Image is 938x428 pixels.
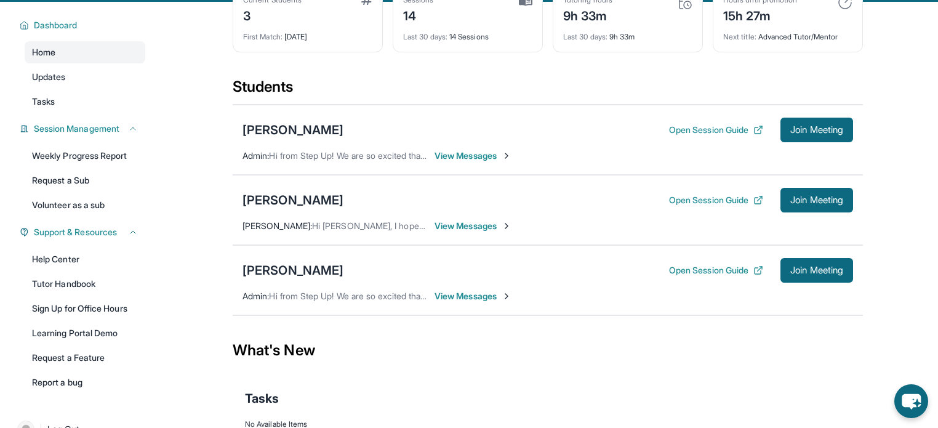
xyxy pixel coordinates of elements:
[243,121,343,139] div: [PERSON_NAME]
[403,32,447,41] span: Last 30 days :
[780,258,853,283] button: Join Meeting
[435,150,511,162] span: View Messages
[502,291,511,301] img: Chevron-Right
[25,248,145,270] a: Help Center
[25,169,145,192] a: Request a Sub
[29,123,138,135] button: Session Management
[34,19,78,31] span: Dashboard
[233,323,863,378] div: What's New
[563,5,612,25] div: 9h 33m
[25,145,145,167] a: Weekly Progress Report
[243,25,372,42] div: [DATE]
[25,91,145,113] a: Tasks
[563,32,607,41] span: Last 30 days :
[723,32,756,41] span: Next title :
[233,77,863,104] div: Students
[243,262,343,279] div: [PERSON_NAME]
[312,220,618,231] span: Hi [PERSON_NAME], I hope you feel better. We can reschedule for another day
[669,194,763,206] button: Open Session Guide
[25,297,145,320] a: Sign Up for Office Hours
[25,347,145,369] a: Request a Feature
[32,46,55,59] span: Home
[245,390,279,407] span: Tasks
[29,226,138,238] button: Support & Resources
[34,226,117,238] span: Support & Resources
[790,267,843,274] span: Join Meeting
[243,5,302,25] div: 3
[403,5,434,25] div: 14
[723,25,852,42] div: Advanced Tutor/Mentor
[502,151,511,161] img: Chevron-Right
[32,95,55,108] span: Tasks
[780,118,853,142] button: Join Meeting
[435,290,511,302] span: View Messages
[25,273,145,295] a: Tutor Handbook
[34,123,119,135] span: Session Management
[243,192,343,209] div: [PERSON_NAME]
[243,291,269,301] span: Admin :
[25,41,145,63] a: Home
[669,264,763,277] button: Open Session Guide
[894,384,928,418] button: chat-button
[243,150,269,161] span: Admin :
[502,221,511,231] img: Chevron-Right
[25,371,145,394] a: Report a bug
[723,5,797,25] div: 15h 27m
[243,32,283,41] span: First Match :
[790,126,843,134] span: Join Meeting
[780,188,853,212] button: Join Meeting
[25,66,145,88] a: Updates
[25,322,145,344] a: Learning Portal Demo
[669,124,763,136] button: Open Session Guide
[25,194,145,216] a: Volunteer as a sub
[435,220,511,232] span: View Messages
[29,19,138,31] button: Dashboard
[790,196,843,204] span: Join Meeting
[243,220,312,231] span: [PERSON_NAME] :
[563,25,692,42] div: 9h 33m
[32,71,66,83] span: Updates
[403,25,532,42] div: 14 Sessions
